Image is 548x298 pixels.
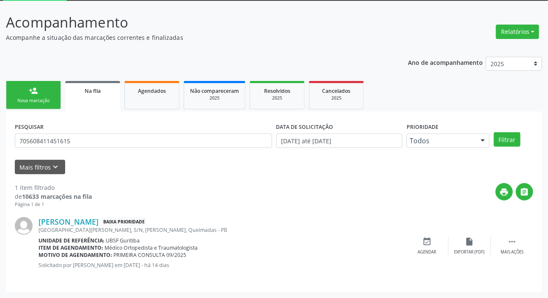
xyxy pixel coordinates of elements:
input: Selecione um intervalo [276,134,403,148]
div: Agendar [418,249,437,255]
span: Na fila [85,87,101,95]
button: Filtrar [494,132,520,147]
div: 1 item filtrado [15,183,92,192]
span: UBSF Guritiba [106,237,140,244]
i: keyboard_arrow_down [51,162,61,172]
div: 2025 [315,95,358,101]
div: Página 1 de 1 [15,201,92,208]
i: insert_drive_file [465,237,474,246]
div: Exportar (PDF) [454,249,485,255]
b: Unidade de referência: [39,237,105,244]
div: [GEOGRAPHIC_DATA][PERSON_NAME], S/N, [PERSON_NAME], Queimadas - PB [39,226,406,234]
a: [PERSON_NAME] [39,217,99,226]
div: Nova marcação [12,97,55,104]
label: DATA DE SOLICITAÇÃO [276,120,333,134]
i: event_available [423,237,432,246]
span: PRIMEIRA CONSULTA 09/2025 [114,251,187,259]
span: Todos [410,136,472,145]
button: Mais filtroskeyboard_arrow_down [15,160,65,175]
p: Ano de acompanhamento [408,57,483,67]
button: Relatórios [496,25,539,39]
i:  [507,237,517,246]
div: 2025 [190,95,239,101]
span: Médico Ortopedista e Traumatologista [105,244,198,251]
i:  [520,187,529,197]
strong: 10633 marcações na fila [22,192,92,201]
b: Item de agendamento: [39,244,103,251]
p: Acompanhamento [6,12,381,33]
div: de [15,192,92,201]
img: img [15,217,33,235]
label: Prioridade [407,120,438,134]
label: PESQUISAR [15,120,44,134]
button:  [516,183,533,201]
b: Motivo de agendamento: [39,251,112,259]
span: Não compareceram [190,87,239,95]
span: Cancelados [322,87,351,95]
span: Agendados [138,87,166,95]
div: person_add [29,86,38,95]
div: Mais ações [501,249,523,255]
span: Baixa Prioridade [102,217,146,226]
i: print [500,187,509,197]
p: Acompanhe a situação das marcações correntes e finalizadas [6,33,381,42]
p: Solicitado por [PERSON_NAME] em [DATE] - há 14 dias [39,262,406,269]
button: print [496,183,513,201]
input: Nome, CNS [15,134,272,148]
span: Resolvidos [264,87,290,95]
div: 2025 [256,95,298,101]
